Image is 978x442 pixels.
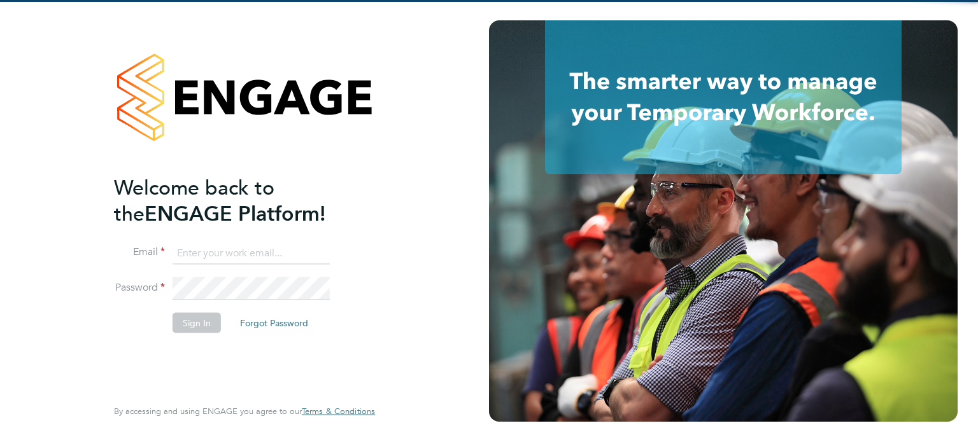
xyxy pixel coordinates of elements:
[302,406,375,417] a: Terms & Conditions
[114,281,165,294] label: Password
[230,313,318,333] button: Forgot Password
[302,406,375,417] span: Terms & Conditions
[173,313,221,333] button: Sign In
[173,242,330,265] input: Enter your work email...
[114,174,362,226] h2: ENGAGE Platform!
[114,406,375,417] span: By accessing and using ENGAGE you agree to our
[114,175,274,226] span: Welcome back to the
[114,245,165,259] label: Email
